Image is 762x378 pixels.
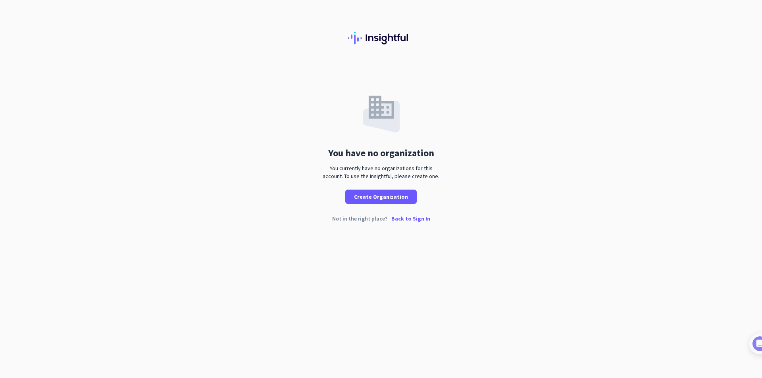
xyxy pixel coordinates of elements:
[354,193,408,201] span: Create Organization
[345,190,417,204] button: Create Organization
[348,32,414,44] img: Insightful
[319,164,443,180] div: You currently have no organizations for this account. To use the Insightful, please create one.
[391,216,430,221] p: Back to Sign In
[328,148,434,158] div: You have no organization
